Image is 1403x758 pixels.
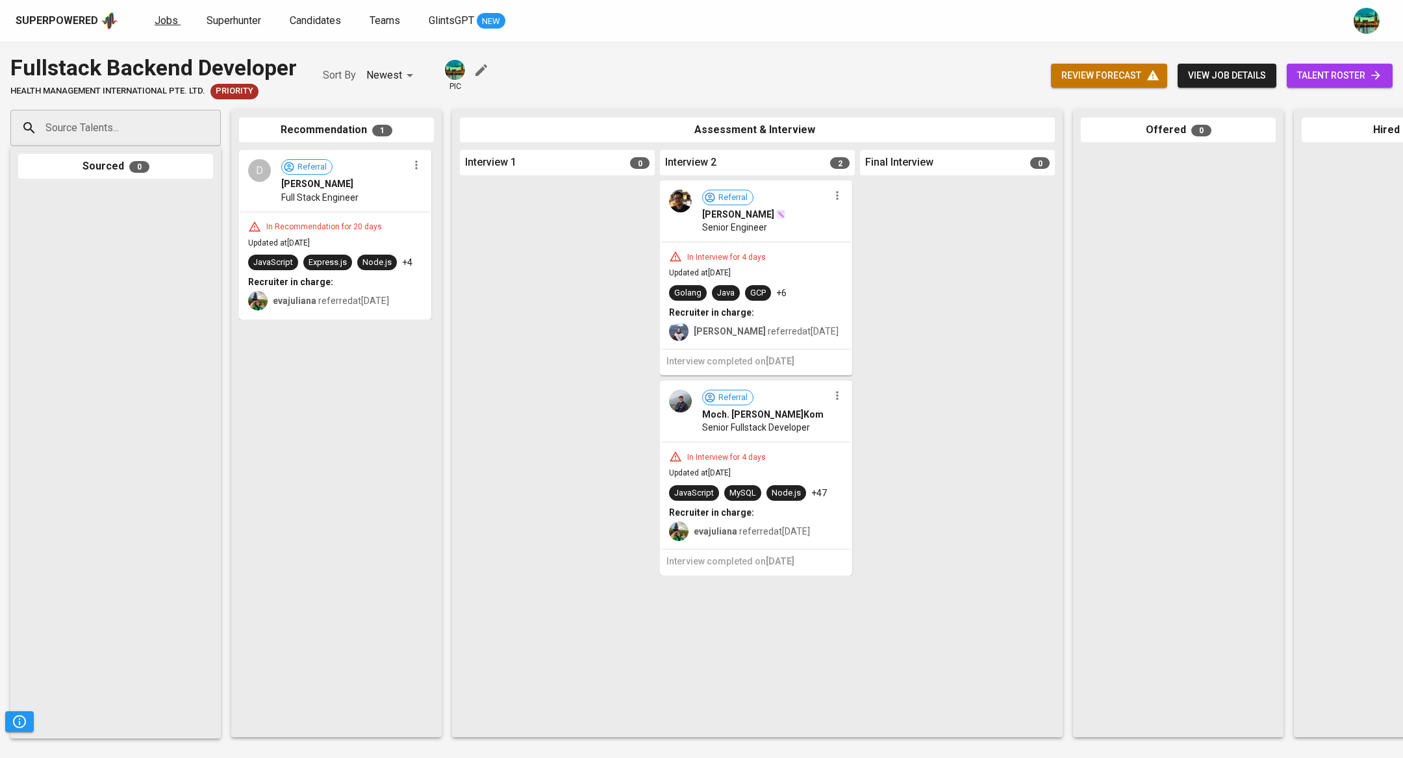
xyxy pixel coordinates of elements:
h6: Interview completed on [666,355,846,369]
p: Newest [366,68,402,83]
div: ReferralMoch. [PERSON_NAME]KomSenior Fullstack DeveloperIn Interview for 4 daysUpdated at[DATE]Ja... [660,381,852,575]
div: D [248,159,271,182]
div: Newest [366,64,418,88]
a: Teams [370,13,403,29]
span: 0 [630,157,650,169]
span: Referral [713,392,753,404]
span: Referral [292,161,332,173]
a: talent roster [1287,64,1393,88]
button: Pipeline Triggers [5,711,34,732]
span: review forecast [1061,68,1157,84]
b: evajuliana [273,296,316,306]
b: Recruiter in charge: [248,277,333,287]
a: Candidates [290,13,344,29]
div: MySQL [729,487,756,499]
div: Sourced [18,154,213,179]
span: [DATE] [766,356,794,366]
span: Priority [210,85,259,97]
span: referred at [DATE] [273,296,389,306]
span: [PERSON_NAME] [281,177,353,190]
div: DReferral[PERSON_NAME]Full Stack EngineerIn Recommendation for 20 daysUpdated at[DATE]JavaScriptE... [239,150,431,320]
span: talent roster [1297,68,1382,84]
span: Superhunter [207,14,261,27]
div: GCP [750,287,766,299]
div: In Interview for 4 days [682,252,771,263]
span: NEW [477,15,505,28]
div: JavaScript [674,487,714,499]
p: +4 [402,256,412,269]
div: New Job received from Demand Team [210,84,259,99]
b: Recruiter in charge: [669,507,754,518]
a: Superpoweredapp logo [16,11,118,31]
span: [PERSON_NAME] [702,208,774,221]
span: Updated at [DATE] [248,238,310,247]
div: Assessment & Interview [460,118,1055,143]
div: pic [444,58,466,92]
span: 0 [129,161,149,173]
div: Offered [1081,118,1276,143]
span: HEALTH MANAGEMENT INTERNATIONAL PTE. LTD. [10,85,205,97]
span: Moch. [PERSON_NAME]Kom [702,408,824,421]
div: JavaScript [253,257,293,269]
b: [PERSON_NAME] [694,326,766,336]
div: Node.js [772,487,801,499]
div: Superpowered [16,14,98,29]
span: Interview 2 [665,155,716,170]
span: Jobs [155,14,178,27]
img: app logo [101,11,118,31]
h6: Interview completed on [666,555,846,569]
img: e714245578977dec75f2ba18165e65a7.jpeg [669,190,692,212]
b: Recruiter in charge: [669,307,754,318]
div: Java [717,287,735,299]
span: 0 [1030,157,1050,169]
span: view job details [1188,68,1266,84]
span: [DATE] [766,556,794,566]
span: Final Interview [865,155,933,170]
span: Updated at [DATE] [669,468,731,477]
b: evajuliana [694,526,737,537]
img: a5d44b89-0c59-4c54-99d0-a63b29d42bd3.jpg [1354,8,1380,34]
div: Referral[PERSON_NAME]Senior EngineerIn Interview for 4 daysUpdated at[DATE]GolangJavaGCP+6Recruit... [660,181,852,375]
div: Express.js [309,257,347,269]
span: 0 [1191,125,1211,136]
span: Candidates [290,14,341,27]
img: eva@glints.com [248,291,268,310]
div: Golang [674,287,701,299]
img: gm_kykqg6l7id2eggfslna35w9qs7aob.jpeg [669,390,692,412]
button: review forecast [1051,64,1167,88]
a: Superhunter [207,13,264,29]
p: +47 [811,486,827,499]
span: referred at [DATE] [694,526,810,537]
div: Node.js [362,257,392,269]
img: magic_wand.svg [776,209,786,220]
button: view job details [1178,64,1276,88]
span: 1 [372,125,392,136]
span: Teams [370,14,400,27]
p: +6 [776,286,787,299]
img: a5d44b89-0c59-4c54-99d0-a63b29d42bd3.jpg [445,60,465,80]
span: Updated at [DATE] [669,268,731,277]
div: Fullstack Backend Developer [10,52,297,84]
button: Open [214,127,216,129]
img: christine.raharja@glints.com [669,322,689,341]
a: Jobs [155,13,181,29]
div: In Interview for 4 days [682,452,771,463]
span: Referral [713,192,753,204]
span: referred at [DATE] [694,326,839,336]
span: 2 [830,157,850,169]
img: eva@glints.com [669,522,689,541]
span: Interview 1 [465,155,516,170]
p: Sort By [323,68,356,83]
a: GlintsGPT NEW [429,13,505,29]
span: Full Stack Engineer [281,191,359,204]
span: Senior Engineer [702,221,767,234]
span: GlintsGPT [429,14,474,27]
span: Senior Fullstack Developer [702,421,810,434]
div: In Recommendation for 20 days [261,221,387,233]
div: Recommendation [239,118,434,143]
